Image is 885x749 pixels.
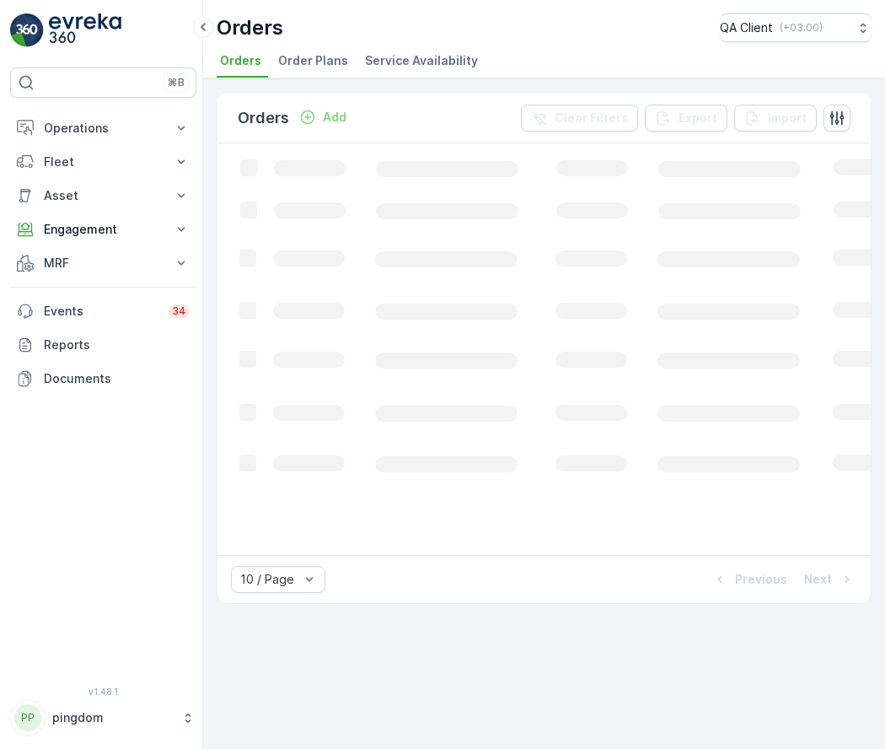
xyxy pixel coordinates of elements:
[44,154,163,170] p: Fleet
[323,109,346,126] p: Add
[10,687,196,697] span: v 1.48.1
[10,246,196,280] button: MRF
[10,213,196,246] button: Engagement
[52,709,173,726] p: pingdom
[44,255,163,272] p: MRF
[678,110,717,127] p: Export
[220,52,261,69] span: Orders
[10,700,196,736] button: PPpingdom
[14,704,41,731] div: PP
[555,110,628,127] p: Clear Filters
[278,52,348,69] span: Order Plans
[720,19,773,36] p: QA Client
[10,362,196,396] a: Documents
[645,105,727,132] button: Export
[49,13,121,47] img: logo_light-DOdMpM7g.png
[365,52,478,69] span: Service Availability
[217,14,283,41] p: Orders
[172,304,186,318] p: 34
[44,337,190,353] p: Reports
[521,105,638,132] button: Clear Filters
[10,111,196,145] button: Operations
[10,294,196,328] a: Events34
[802,569,857,590] button: Next
[10,145,196,179] button: Fleet
[780,21,823,35] p: ( +03:00 )
[10,328,196,362] a: Reports
[44,221,163,238] p: Engagement
[720,13,872,42] button: QA Client(+03:00)
[10,179,196,213] button: Asset
[734,105,817,132] button: Import
[804,571,832,588] p: Next
[292,107,353,127] button: Add
[168,76,185,89] p: ⌘B
[735,571,787,588] p: Previous
[44,370,190,387] p: Documents
[44,120,163,137] p: Operations
[768,110,807,127] p: Import
[710,569,789,590] button: Previous
[238,106,289,130] p: Orders
[44,303,158,320] p: Events
[44,187,163,204] p: Asset
[10,13,44,47] img: logo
